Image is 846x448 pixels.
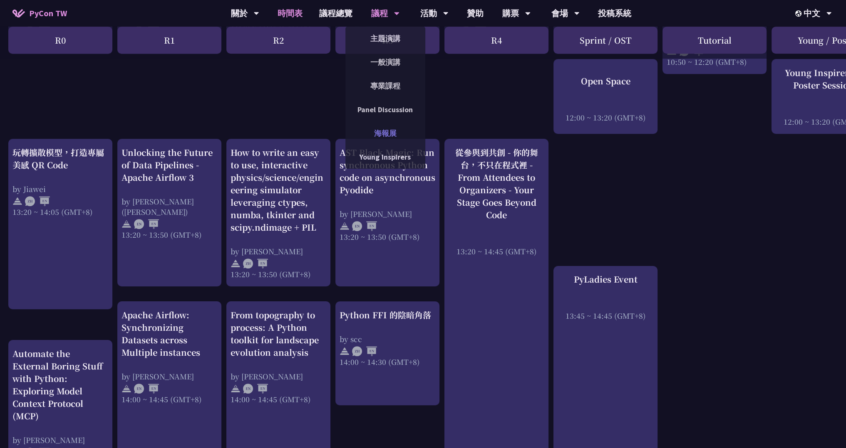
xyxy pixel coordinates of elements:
[558,273,653,286] div: PyLadies Event
[231,394,326,404] div: 14:00 ~ 14:45 (GMT+8)
[12,9,25,17] img: Home icon of PyCon TW 2025
[231,309,326,404] a: From topography to process: A Python toolkit for landscape evolution analysis by [PERSON_NAME] 14...
[340,334,435,344] div: by scc
[345,29,425,48] a: 主題演講
[231,246,326,256] div: by [PERSON_NAME]
[122,384,131,394] img: svg+xml;base64,PHN2ZyB4bWxucz0iaHR0cDovL3d3dy53My5vcmcvMjAwMC9zdmciIHdpZHRoPSIyNCIgaGVpZ2h0PSIyNC...
[122,229,217,240] div: 13:20 ~ 13:50 (GMT+8)
[243,258,268,268] img: ZHEN.371966e.svg
[122,309,217,359] div: Apache Airflow: Synchronizing Datasets across Multiple instances
[558,310,653,321] div: 13:45 ~ 14:45 (GMT+8)
[558,112,653,123] div: 12:00 ~ 13:20 (GMT+8)
[449,146,544,221] div: 從參與到共創 - 你的舞台，不只在程式裡 - From Attendees to Organizers - Your Stage Goes Beyond Code
[340,309,435,321] div: Python FFI 的陰暗角落
[243,384,268,394] img: ENEN.5a408d1.svg
[231,371,326,382] div: by [PERSON_NAME]
[553,27,657,54] div: Sprint / OST
[345,123,425,143] a: 海報展
[231,146,326,234] div: How to write an easy to use, interactive physics/science/engineering simulator leveraging ctypes,...
[122,196,217,217] div: by [PERSON_NAME] ([PERSON_NAME])
[352,221,377,231] img: ENEN.5a408d1.svg
[117,27,221,54] div: R1
[667,57,762,67] div: 10:50 ~ 12:20 (GMT+8)
[12,146,108,171] div: 玩轉擴散模型，打造專屬美感 QR Code
[662,27,767,54] div: Tutorial
[122,219,131,229] img: svg+xml;base64,PHN2ZyB4bWxucz0iaHR0cDovL3d3dy53My5vcmcvMjAwMC9zdmciIHdpZHRoPSIyNCIgaGVpZ2h0PSIyNC...
[558,75,653,87] div: Open Space
[12,207,108,217] div: 13:20 ~ 14:05 (GMT+8)
[122,394,217,404] div: 14:00 ~ 14:45 (GMT+8)
[340,357,435,367] div: 14:00 ~ 14:30 (GMT+8)
[231,384,241,394] img: svg+xml;base64,PHN2ZyB4bWxucz0iaHR0cDovL3d3dy53My5vcmcvMjAwMC9zdmciIHdpZHRoPSIyNCIgaGVpZ2h0PSIyNC...
[12,146,108,217] a: 玩轉擴散模型，打造專屬美感 QR Code by Jiawei 13:20 ~ 14:05 (GMT+8)
[340,146,435,196] div: AST Black Magic: Run synchronous Python code on asynchronous Pyodide
[352,346,377,356] img: ZHEN.371966e.svg
[12,184,108,194] div: by Jiawei
[340,221,350,231] img: svg+xml;base64,PHN2ZyB4bWxucz0iaHR0cDovL3d3dy53My5vcmcvMjAwMC9zdmciIHdpZHRoPSIyNCIgaGVpZ2h0PSIyNC...
[335,27,439,54] div: R3
[122,146,217,240] a: Unlocking the Future of Data Pipelines - Apache Airflow 3 by [PERSON_NAME] ([PERSON_NAME]) 13:20 ...
[340,231,435,242] div: 13:20 ~ 13:50 (GMT+8)
[340,346,350,356] img: svg+xml;base64,PHN2ZyB4bWxucz0iaHR0cDovL3d3dy53My5vcmcvMjAwMC9zdmciIHdpZHRoPSIyNCIgaGVpZ2h0PSIyNC...
[231,309,326,359] div: From topography to process: A Python toolkit for landscape evolution analysis
[345,147,425,167] a: Young Inspirers
[558,66,653,114] a: Open Space 12:00 ~ 13:20 (GMT+8)
[122,309,217,404] a: Apache Airflow: Synchronizing Datasets across Multiple instances by [PERSON_NAME] 14:00 ~ 14:45 (...
[4,3,75,24] a: PyCon TW
[231,146,326,279] a: How to write an easy to use, interactive physics/science/engineering simulator leveraging ctypes,...
[29,7,67,20] span: PyCon TW
[8,27,112,54] div: R0
[134,384,159,394] img: ENEN.5a408d1.svg
[340,146,435,242] a: AST Black Magic: Run synchronous Python code on asynchronous Pyodide by [PERSON_NAME] 13:20 ~ 13:...
[25,196,50,206] img: ZHEN.371966e.svg
[12,347,108,422] div: Automate the External Boring Stuff with Python: Exploring Model Context Protocol (MCP)
[134,219,159,229] img: ENEN.5a408d1.svg
[444,27,548,54] div: R4
[345,76,425,96] a: 專業課程
[12,435,108,445] div: by [PERSON_NAME]
[345,52,425,72] a: 一般演講
[795,10,804,17] img: Locale Icon
[122,146,217,184] div: Unlocking the Future of Data Pipelines - Apache Airflow 3
[340,209,435,219] div: by [PERSON_NAME]
[12,196,22,206] img: svg+xml;base64,PHN2ZyB4bWxucz0iaHR0cDovL3d3dy53My5vcmcvMjAwMC9zdmciIHdpZHRoPSIyNCIgaGVpZ2h0PSIyNC...
[340,309,435,367] a: Python FFI 的陰暗角落 by scc 14:00 ~ 14:30 (GMT+8)
[231,258,241,268] img: svg+xml;base64,PHN2ZyB4bWxucz0iaHR0cDovL3d3dy53My5vcmcvMjAwMC9zdmciIHdpZHRoPSIyNCIgaGVpZ2h0PSIyNC...
[122,371,217,382] div: by [PERSON_NAME]
[231,269,326,279] div: 13:20 ~ 13:50 (GMT+8)
[226,27,330,54] div: R2
[449,246,544,256] div: 13:20 ~ 14:45 (GMT+8)
[345,100,425,119] a: Panel Discussion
